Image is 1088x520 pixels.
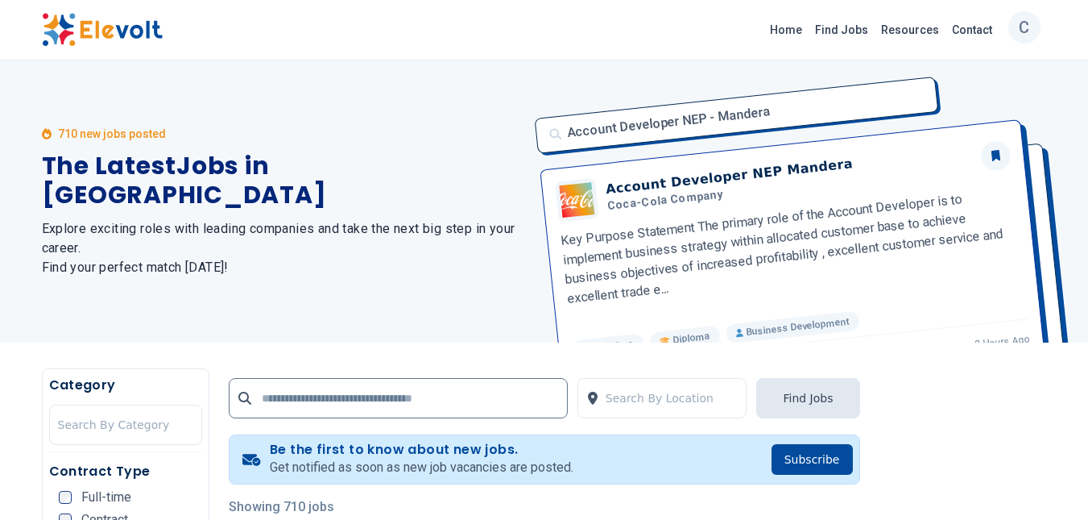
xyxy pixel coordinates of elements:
[270,458,573,477] p: Get notified as soon as new job vacancies are posted.
[1008,11,1040,44] button: C
[59,491,72,504] input: Full-time
[945,17,999,43] a: Contact
[58,126,166,142] p: 710 new jobs posted
[81,491,131,504] span: Full-time
[49,462,202,481] h5: Contract Type
[756,378,859,418] button: Find Jobs
[42,219,525,277] h2: Explore exciting roles with leading companies and take the next big step in your career. Find you...
[875,17,945,43] a: Resources
[809,17,875,43] a: Find Jobs
[42,152,525,210] h1: The Latest Jobs in [GEOGRAPHIC_DATA]
[772,444,853,475] button: Subscribe
[229,497,860,517] p: Showing 710 jobs
[42,13,163,47] img: Elevolt
[270,442,573,458] h4: Be the first to know about new jobs.
[763,17,809,43] a: Home
[1019,7,1029,48] p: C
[49,376,202,395] h5: Category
